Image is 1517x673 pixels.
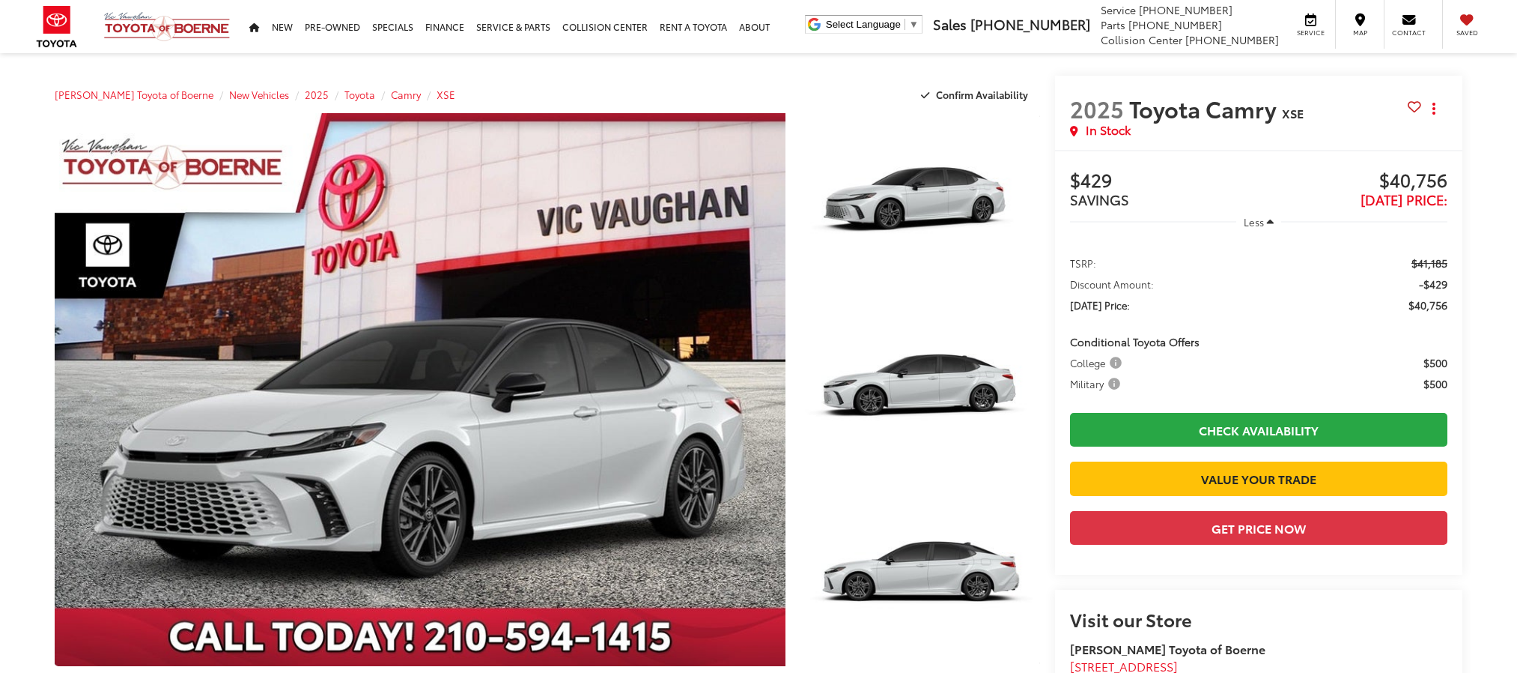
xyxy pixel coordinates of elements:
[1070,355,1127,370] button: College
[802,113,1040,292] a: Expand Photo 1
[909,19,919,30] span: ▼
[1419,277,1447,292] span: -$429
[933,14,967,34] span: Sales
[1070,376,1123,391] span: Military
[1070,256,1096,271] span: TSRP:
[103,11,231,42] img: Vic Vaughan Toyota of Boerne
[47,110,792,669] img: 2025 Toyota Camry XSE
[437,88,455,101] a: XSE
[1282,104,1304,121] span: XSE
[802,488,1040,667] a: Expand Photo 3
[1128,17,1222,32] span: [PHONE_NUMBER]
[1411,256,1447,271] span: $41,185
[344,88,375,101] a: Toyota
[1070,334,1200,349] span: Conditional Toyota Offers
[826,19,901,30] span: Select Language
[1139,2,1232,17] span: [PHONE_NUMBER]
[970,14,1090,34] span: [PHONE_NUMBER]
[1236,208,1281,235] button: Less
[799,486,1042,669] img: 2025 Toyota Camry XSE
[1070,462,1447,495] a: Value Your Trade
[391,88,421,101] a: Camry
[1129,92,1282,124] span: Toyota Camry
[55,88,213,101] a: [PERSON_NAME] Toyota of Boerne
[1070,376,1125,391] button: Military
[1294,28,1328,37] span: Service
[936,88,1028,101] span: Confirm Availability
[1408,298,1447,313] span: $40,756
[1070,190,1129,209] span: SAVINGS
[913,82,1041,108] button: Confirm Availability
[826,19,919,30] a: Select Language​
[1343,28,1376,37] span: Map
[55,113,785,666] a: Expand Photo 0
[1070,640,1265,657] strong: [PERSON_NAME] Toyota of Boerne
[1070,413,1447,447] a: Check Availability
[1070,92,1124,124] span: 2025
[1244,215,1264,229] span: Less
[1423,355,1447,370] span: $500
[1101,2,1136,17] span: Service
[1432,103,1435,115] span: dropdown dots
[1361,190,1447,209] span: [DATE] Price:
[1101,32,1182,47] span: Collision Center
[802,301,1040,480] a: Expand Photo 2
[305,88,329,101] a: 2025
[1070,511,1447,545] button: Get Price Now
[799,298,1042,481] img: 2025 Toyota Camry XSE
[1423,376,1447,391] span: $500
[1070,355,1125,370] span: College
[1392,28,1426,37] span: Contact
[229,88,289,101] a: New Vehicles
[1101,17,1125,32] span: Parts
[1259,170,1447,193] span: $40,756
[1086,121,1131,139] span: In Stock
[1070,298,1130,313] span: [DATE] Price:
[1070,170,1259,193] span: $429
[799,111,1042,294] img: 2025 Toyota Camry XSE
[1421,95,1447,121] button: Actions
[1070,609,1447,629] h2: Visit our Store
[1450,28,1483,37] span: Saved
[1185,32,1279,47] span: [PHONE_NUMBER]
[1070,277,1154,292] span: Discount Amount:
